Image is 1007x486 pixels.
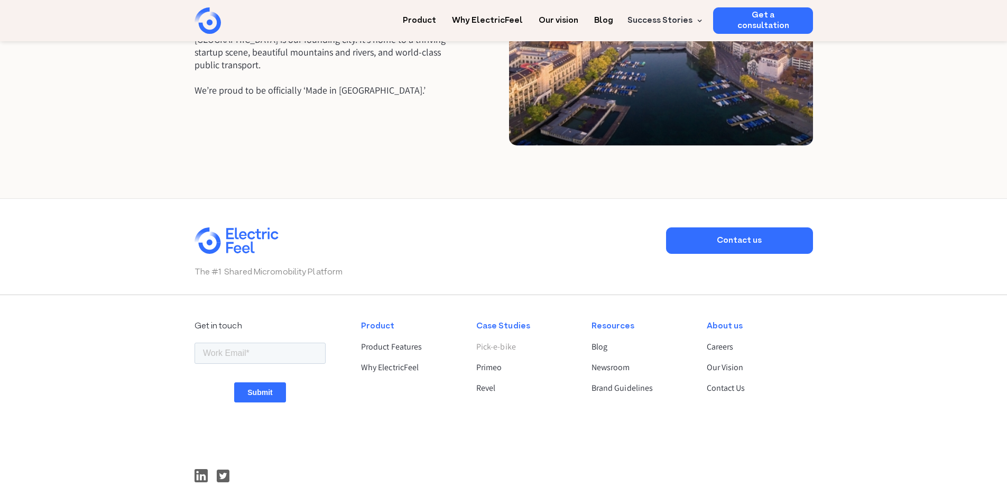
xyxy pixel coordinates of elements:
a: home [195,7,279,34]
a: Blog [594,7,613,27]
a: Our Vision [707,361,804,374]
a: Pick-e-bike [476,341,574,353]
div: Success Stories [621,7,705,34]
div: Resources [592,320,689,333]
a: Product [403,7,436,27]
a: Brand Guidelines [592,382,689,395]
a: Why ElectricFeel [361,361,458,374]
a: Revel [476,382,574,395]
iframe: Form 1 [195,341,326,457]
a: Careers [707,341,804,353]
p: The #1 Shared Micromobility Platform [195,266,656,279]
div: Success Stories [627,14,692,27]
a: Contact us [666,227,813,254]
a: Why ElectricFeel [452,7,523,27]
a: Newsroom [592,361,689,374]
iframe: Chatbot [937,416,992,471]
div: Product [361,320,458,333]
a: Our vision [539,7,578,27]
p: [GEOGRAPHIC_DATA] is our founding city. It’s home to a thriving startup scene, beautiful mountain... [195,33,451,97]
div: About us [707,320,804,333]
a: Primeo [476,361,574,374]
div: Case Studies [476,320,574,333]
div: Get in touch [195,320,326,333]
a: Blog [592,341,689,353]
a: Product Features [361,341,458,353]
a: Contact Us [707,382,804,395]
a: Get a consultation [713,7,813,34]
